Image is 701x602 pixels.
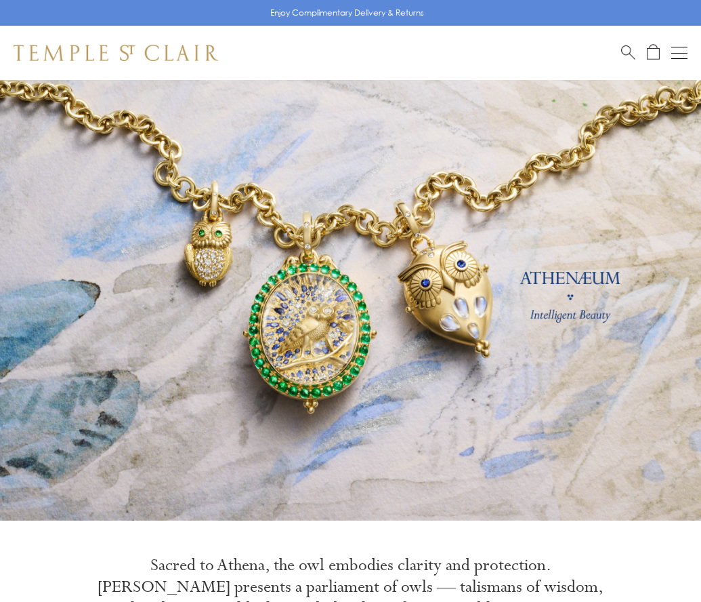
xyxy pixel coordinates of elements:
img: Temple St. Clair [14,45,218,61]
a: Search [621,44,635,61]
a: Open Shopping Bag [647,44,660,61]
button: Open navigation [671,45,687,61]
p: Enjoy Complimentary Delivery & Returns [270,6,424,20]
